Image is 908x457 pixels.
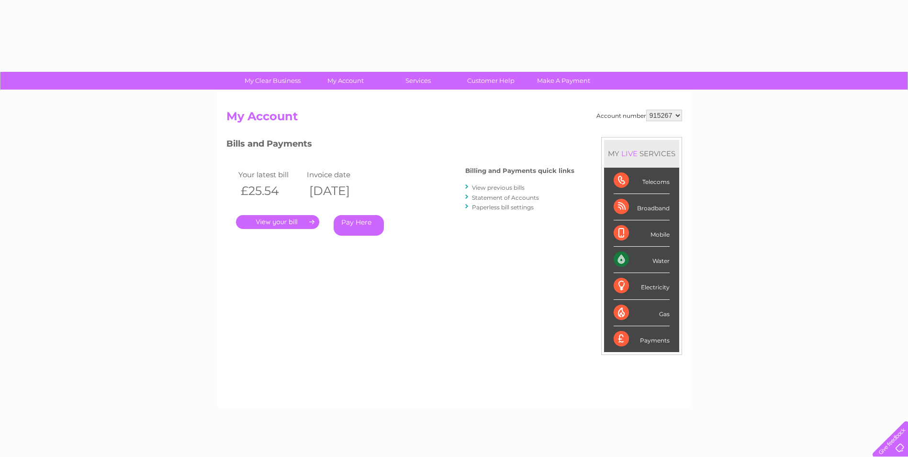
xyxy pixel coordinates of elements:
[236,168,305,181] td: Your latest bill
[614,273,670,299] div: Electricity
[226,110,682,128] h2: My Account
[524,72,603,90] a: Make A Payment
[334,215,384,236] a: Pay Here
[379,72,458,90] a: Services
[472,204,534,211] a: Paperless bill settings
[226,137,574,154] h3: Bills and Payments
[604,140,679,167] div: MY SERVICES
[472,184,525,191] a: View previous bills
[614,300,670,326] div: Gas
[304,181,373,201] th: [DATE]
[306,72,385,90] a: My Account
[451,72,530,90] a: Customer Help
[465,167,574,174] h4: Billing and Payments quick links
[614,326,670,352] div: Payments
[596,110,682,121] div: Account number
[614,220,670,247] div: Mobile
[236,181,305,201] th: £25.54
[614,168,670,194] div: Telecoms
[304,168,373,181] td: Invoice date
[472,194,539,201] a: Statement of Accounts
[614,194,670,220] div: Broadband
[236,215,319,229] a: .
[614,247,670,273] div: Water
[619,149,639,158] div: LIVE
[233,72,312,90] a: My Clear Business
